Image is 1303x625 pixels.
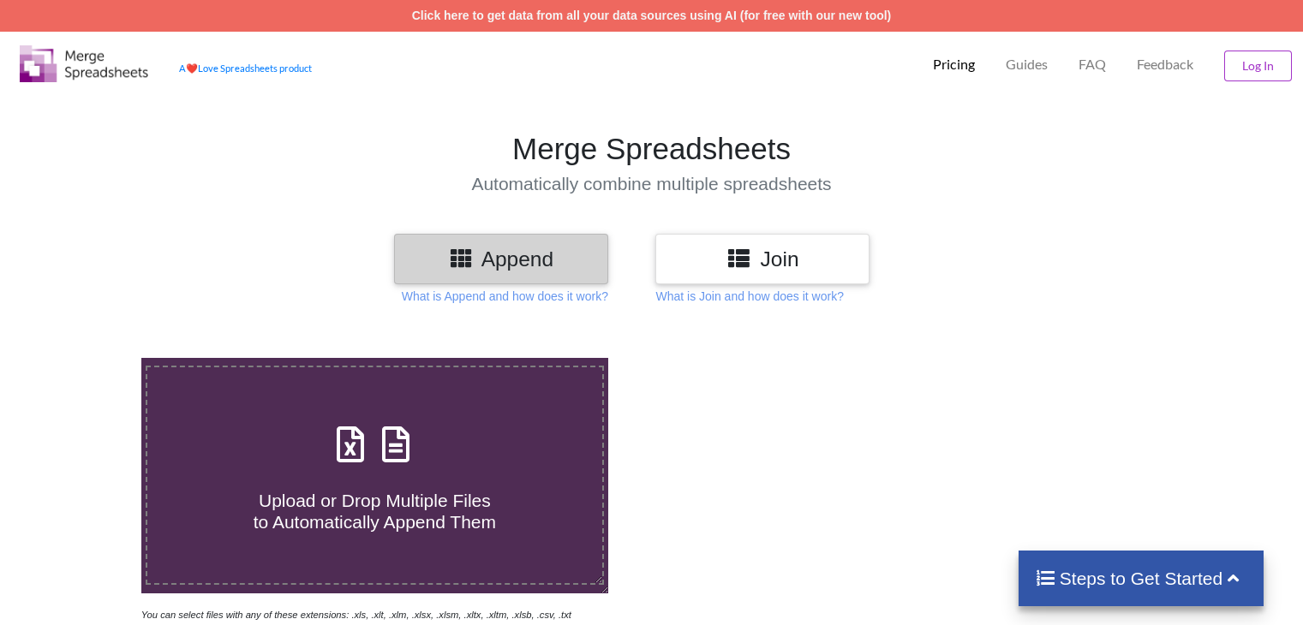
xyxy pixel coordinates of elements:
[933,56,975,74] p: Pricing
[20,45,148,82] img: Logo.png
[179,62,312,74] a: AheartLove Spreadsheets product
[1137,57,1193,71] span: Feedback
[407,247,595,271] h3: Append
[412,9,892,22] a: Click here to get data from all your data sources using AI (for free with our new tool)
[668,247,857,271] h3: Join
[186,62,198,74] span: heart
[655,288,843,305] p: What is Join and how does it work?
[1036,568,1247,589] h4: Steps to Get Started
[141,610,571,620] i: You can select files with any of these extensions: .xls, .xlt, .xlm, .xlsx, .xlsm, .xltx, .xltm, ...
[402,288,608,305] p: What is Append and how does it work?
[1224,51,1292,81] button: Log In
[1079,56,1106,74] p: FAQ
[254,491,496,532] span: Upload or Drop Multiple Files to Automatically Append Them
[1006,56,1048,74] p: Guides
